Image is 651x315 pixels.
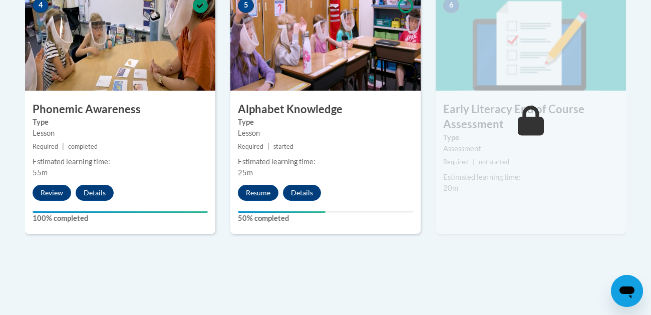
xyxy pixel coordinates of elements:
[443,143,618,154] div: Assessment
[33,185,71,201] button: Review
[443,158,469,166] span: Required
[611,275,643,307] iframe: Button to launch messaging window
[33,211,208,213] div: Your progress
[443,184,458,192] span: 20m
[238,168,253,177] span: 25m
[479,158,509,166] span: not started
[33,128,208,139] div: Lesson
[273,143,293,150] span: started
[25,102,215,117] h3: Phonemic Awareness
[267,143,269,150] span: |
[33,117,208,128] label: Type
[443,172,618,183] div: Estimated learning time:
[68,143,98,150] span: completed
[33,156,208,167] div: Estimated learning time:
[473,158,475,166] span: |
[238,128,413,139] div: Lesson
[33,213,208,224] label: 100% completed
[238,213,413,224] label: 50% completed
[436,102,626,133] h3: Early Literacy End of Course Assessment
[238,143,263,150] span: Required
[238,211,325,213] div: Your progress
[283,185,321,201] button: Details
[238,117,413,128] label: Type
[443,132,618,143] label: Type
[33,168,48,177] span: 55m
[76,185,114,201] button: Details
[238,156,413,167] div: Estimated learning time:
[62,143,64,150] span: |
[238,185,278,201] button: Resume
[33,143,58,150] span: Required
[230,102,421,117] h3: Alphabet Knowledge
